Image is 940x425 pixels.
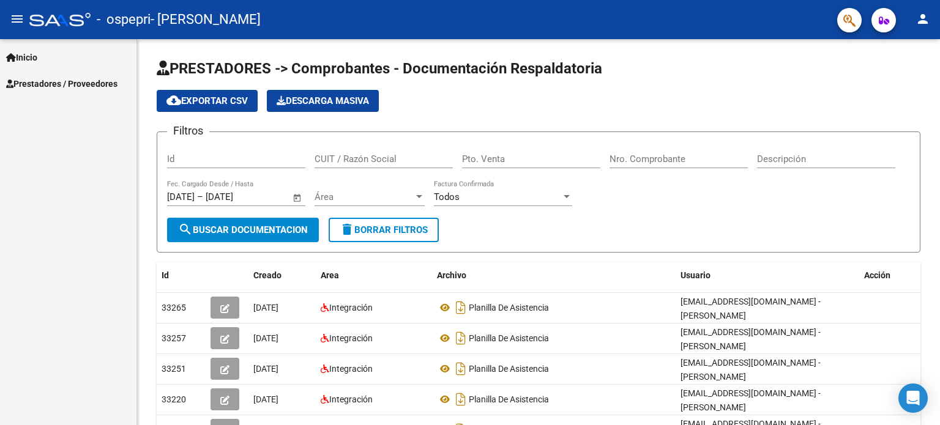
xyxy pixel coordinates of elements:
[253,333,278,343] span: [DATE]
[267,90,379,112] button: Descarga Masiva
[340,224,428,235] span: Borrar Filtros
[469,364,549,374] span: Planilla De Asistencia
[453,298,469,317] i: Descargar documento
[253,303,278,312] span: [DATE]
[157,90,258,112] button: Exportar CSV
[151,6,261,33] span: - [PERSON_NAME]
[315,191,414,202] span: Área
[469,333,549,343] span: Planilla De Asistencia
[267,90,379,112] app-download-masive: Descarga masiva de comprobantes (adjuntos)
[162,303,186,312] span: 33265
[916,12,930,26] mat-icon: person
[340,222,354,237] mat-icon: delete
[681,358,821,382] span: [EMAIL_ADDRESS][DOMAIN_NAME] - [PERSON_NAME]
[253,364,278,374] span: [DATE]
[167,218,319,242] button: Buscar Documentacion
[253,270,282,280] span: Creado
[434,191,460,202] span: Todos
[898,383,928,413] div: Open Intercom Messenger
[291,191,305,205] button: Open calendar
[197,191,203,202] span: –
[167,122,209,139] h3: Filtros
[166,93,181,108] mat-icon: cloud_download
[248,262,316,289] datatable-header-cell: Creado
[178,222,193,237] mat-icon: search
[321,270,339,280] span: Area
[162,364,186,374] span: 33251
[329,364,373,374] span: Integración
[6,77,117,91] span: Prestadores / Proveedores
[469,303,549,312] span: Planilla De Asistencia
[453,390,469,409] i: Descargar documento
[469,394,549,404] span: Planilla De Asistencia
[316,262,432,289] datatable-header-cell: Area
[157,60,602,77] span: PRESTADORES -> Comprobantes - Documentación Respaldatoria
[162,333,186,343] span: 33257
[167,191,195,202] input: Fecha inicio
[178,224,308,235] span: Buscar Documentacion
[432,262,676,289] datatable-header-cell: Archivo
[157,262,206,289] datatable-header-cell: Id
[681,270,711,280] span: Usuario
[676,262,859,289] datatable-header-cell: Usuario
[859,262,920,289] datatable-header-cell: Acción
[166,95,248,106] span: Exportar CSV
[97,6,151,33] span: - ospepri
[437,270,466,280] span: Archivo
[162,394,186,404] span: 33220
[329,303,373,312] span: Integración
[453,328,469,348] i: Descargar documento
[329,218,439,242] button: Borrar Filtros
[6,51,37,64] span: Inicio
[206,191,265,202] input: Fecha fin
[329,333,373,343] span: Integración
[681,388,821,412] span: [EMAIL_ADDRESS][DOMAIN_NAME] - [PERSON_NAME]
[329,394,373,404] span: Integración
[162,270,169,280] span: Id
[277,95,369,106] span: Descarga Masiva
[681,327,821,351] span: [EMAIL_ADDRESS][DOMAIN_NAME] - [PERSON_NAME]
[681,297,821,320] span: [EMAIL_ADDRESS][DOMAIN_NAME] - [PERSON_NAME]
[10,12,24,26] mat-icon: menu
[253,394,278,404] span: [DATE]
[453,359,469,379] i: Descargar documento
[864,270,890,280] span: Acción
